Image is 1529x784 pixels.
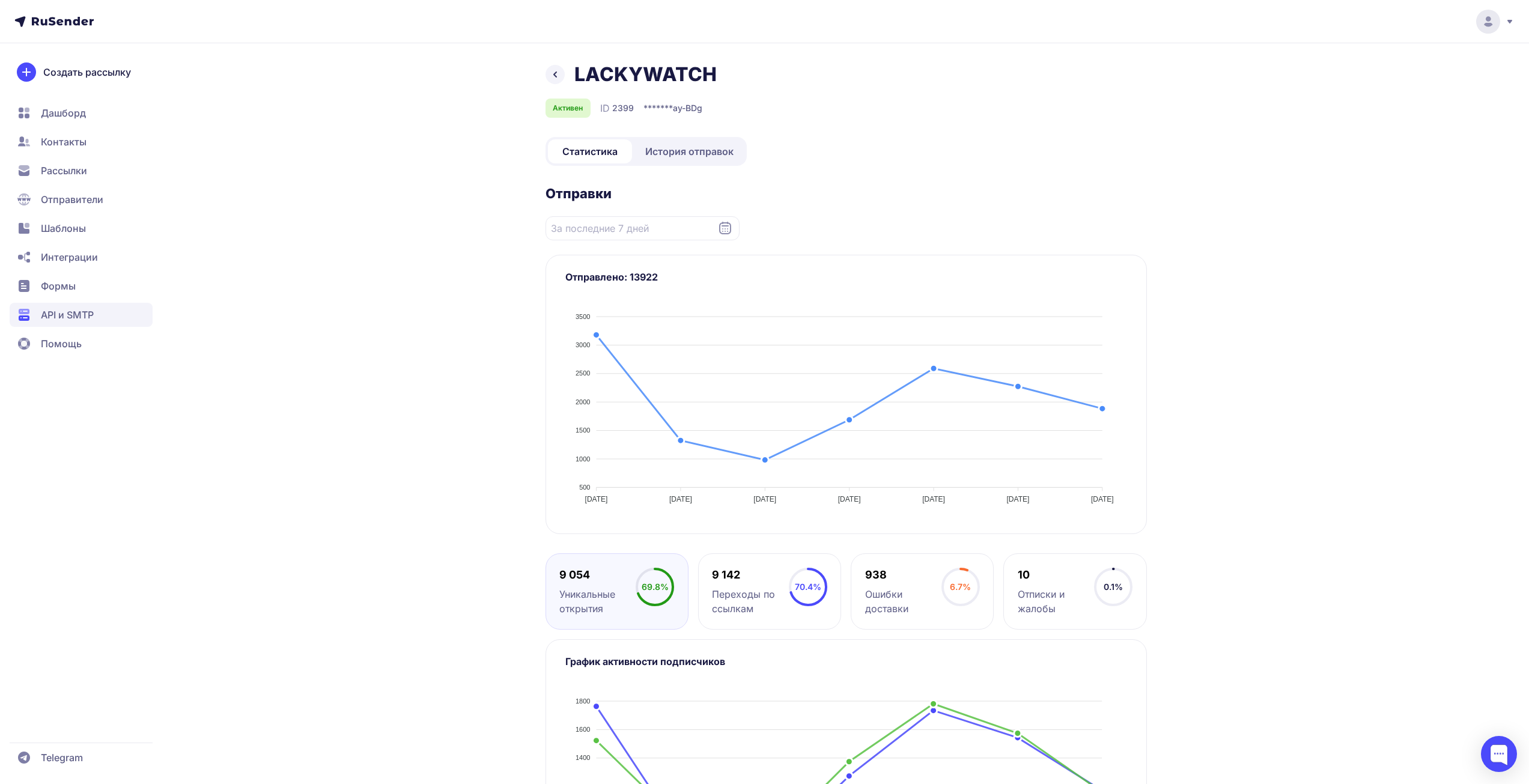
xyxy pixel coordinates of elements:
tspan: 3000 [576,341,590,348]
span: Отправители [41,192,103,207]
tspan: [DATE] [837,495,860,503]
span: 70.4% [795,582,821,592]
tspan: 1400 [576,754,590,761]
span: Помощь [41,336,82,351]
span: История отправок [645,144,734,159]
tspan: 3500 [576,313,590,320]
span: Telegram [41,750,83,765]
div: 10 [1018,568,1094,582]
div: Ошибки доставки [865,587,941,616]
tspan: 1500 [576,427,590,434]
span: 69.8% [642,582,669,592]
tspan: [DATE] [669,495,692,503]
span: 0.1% [1104,582,1123,592]
tspan: [DATE] [922,495,945,503]
span: Активен [553,103,583,113]
tspan: 2500 [576,369,590,377]
tspan: 500 [579,484,590,491]
div: Переходы по ссылкам [712,587,788,616]
input: Datepicker input [546,216,740,240]
span: 2399 [612,102,634,114]
span: API и SMTP [41,308,94,322]
tspan: [DATE] [753,495,776,503]
span: 6.7% [950,582,971,592]
tspan: 1600 [576,726,590,733]
div: 938 [865,568,941,582]
tspan: [DATE] [1006,495,1029,503]
a: Telegram [10,746,153,770]
span: ay-BDg [673,102,702,114]
div: Уникальные открытия [559,587,636,616]
span: Статистика [562,144,618,159]
a: Статистика [548,139,632,163]
span: Контакты [41,135,87,149]
span: Рассылки [41,163,87,178]
h1: LACKYWATCH [574,62,717,87]
span: Дашборд [41,106,86,120]
span: Формы [41,279,76,293]
span: Создать рассылку [43,65,131,79]
tspan: [DATE] [585,495,607,503]
tspan: [DATE] [1090,495,1113,503]
h3: Отправлено: 13922 [565,270,1127,284]
div: 9 142 [712,568,788,582]
tspan: 1800 [576,697,590,705]
h3: График активности подписчиков [565,654,1127,669]
tspan: 1000 [576,455,590,463]
a: История отправок [634,139,744,163]
span: Интеграции [41,250,98,264]
tspan: 2000 [576,398,590,406]
div: 9 054 [559,568,636,582]
div: ID [600,101,634,115]
div: Отписки и жалобы [1018,587,1094,616]
h2: Отправки [546,185,1147,202]
span: Шаблоны [41,221,86,236]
